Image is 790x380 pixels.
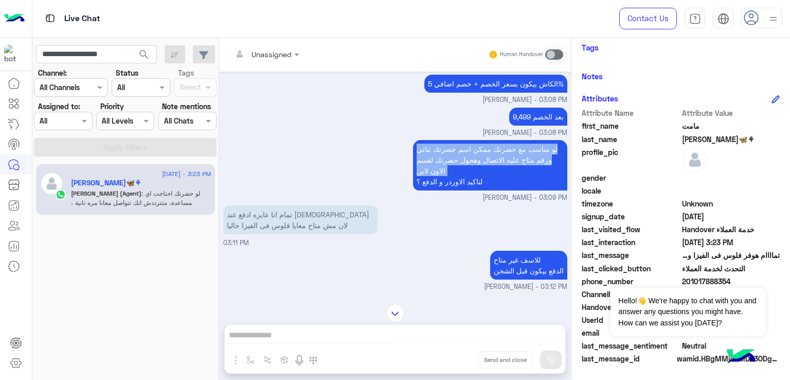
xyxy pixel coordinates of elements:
label: Note mentions [162,101,211,112]
p: 11/8/2025, 3:11 PM [223,205,378,234]
img: Logo [4,8,25,29]
span: last_message [582,250,680,261]
span: Unknown [682,198,780,209]
span: [PERSON_NAME] - 03:12 PM [484,282,567,292]
span: [PERSON_NAME] - 03:08 PM [482,95,567,105]
span: last_interaction [582,237,680,248]
label: Assigned to: [38,101,80,112]
span: search [138,48,150,61]
span: last_message_sentiment [582,340,680,351]
a: tab [685,8,705,29]
span: email [582,327,680,338]
span: HandoverOn [582,302,680,313]
h6: Notes [582,72,603,81]
span: last_message_id [582,353,675,364]
span: phone_number [582,276,680,287]
img: hulul-logo.png [723,339,759,375]
img: defaultAdmin.png [40,172,63,195]
span: locale [582,185,680,196]
h6: Attributes [582,94,618,103]
label: Status [116,67,138,78]
span: [PERSON_NAME] (Agent) [71,189,141,197]
span: احمد🦋⚘️ [682,134,780,145]
p: 11/8/2025, 3:12 PM [490,251,567,280]
a: Contact Us [619,8,677,29]
span: التحدث لخدمة العملاء [682,263,780,274]
span: 2025-08-11T07:33:27.754Z [682,211,780,222]
span: [DATE] - 3:23 PM [162,169,211,179]
img: defaultAdmin.png [682,147,708,172]
p: Live Chat [64,12,100,26]
span: UserId [582,315,680,325]
h5: مامت احمد🦋⚘️ [71,179,141,187]
span: 2025-08-11T12:23:40.758Z [682,237,780,248]
p: 11/8/2025, 3:08 PM [424,75,567,93]
span: last_clicked_button [582,263,680,274]
span: Hello!👋 We're happy to chat with you and answer any questions you might have. How can we assist y... [611,288,765,336]
span: null [682,172,780,183]
img: profile [767,12,780,25]
span: gender [582,172,680,183]
span: signup_date [582,211,680,222]
button: search [132,45,157,67]
span: [PERSON_NAME] - 03:09 PM [482,193,567,203]
span: wamid.HBgMMjAxMDE3ODg4MzU0FQIAEhggM0YwNjVBOTlCMTM5QTIxOUUxRkY0RTM1MDI3MDIwMEEA [677,353,780,364]
span: first_name [582,120,680,131]
span: ChannelId [582,289,680,300]
label: Priority [100,101,124,112]
img: tab [717,13,729,25]
span: Attribute Value [682,108,780,118]
span: profile_pic [582,147,680,170]
p: 11/8/2025, 3:09 PM [413,140,567,191]
img: tab [44,12,57,25]
span: مامت [682,120,780,131]
span: timezone [582,198,680,209]
span: 03:11 PM [223,239,249,247]
span: last_name [582,134,680,145]
span: last_visited_flow [582,224,680,235]
small: Human Handover [500,50,543,59]
img: tab [689,13,701,25]
img: WhatsApp [56,189,66,200]
span: [PERSON_NAME] - 03:08 PM [482,128,567,138]
h6: Tags [582,43,780,52]
label: Channel: [38,67,67,78]
img: 1403182699927242 [4,45,23,63]
img: scroll [386,304,404,322]
span: null [682,185,780,196]
button: Apply Filters [34,138,217,157]
span: 0 [682,340,780,351]
span: Handover خدمة العملاء [682,224,780,235]
p: 11/8/2025, 3:08 PM [509,108,567,126]
span: Attribute Name [582,108,680,118]
button: Send and close [478,351,532,369]
span: تماااام هوفر فلوس فى الفيزا واكمل مع حضرتك طلب الاوردر [682,250,780,261]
